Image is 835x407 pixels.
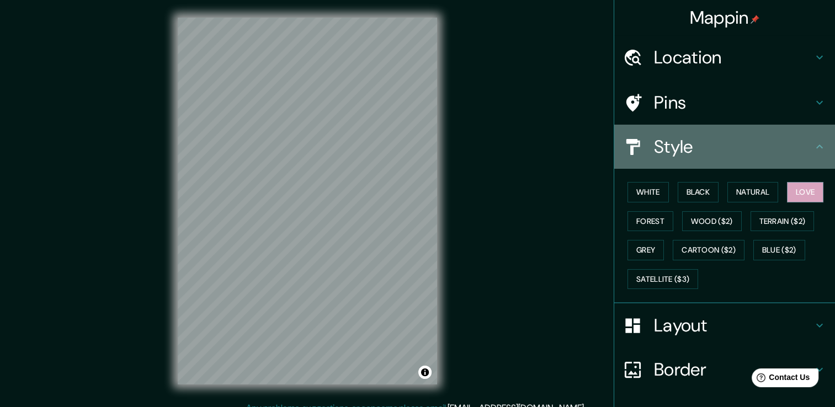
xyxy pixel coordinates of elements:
img: pin-icon.png [751,15,759,24]
button: Cartoon ($2) [673,240,744,260]
button: Forest [627,211,673,232]
button: Natural [727,182,778,202]
button: Terrain ($2) [751,211,815,232]
button: Black [678,182,719,202]
div: Border [614,347,835,392]
canvas: Map [178,18,437,384]
h4: Border [654,358,813,381]
button: Toggle attribution [418,366,432,379]
iframe: Help widget launcher [737,364,823,395]
div: Layout [614,303,835,347]
h4: Mappin [690,7,760,29]
h4: Layout [654,314,813,336]
div: Location [614,35,835,79]
button: Wood ($2) [682,211,742,232]
div: Style [614,125,835,169]
button: Love [787,182,823,202]
h4: Style [654,136,813,158]
button: Grey [627,240,664,260]
button: Blue ($2) [753,240,805,260]
h4: Location [654,46,813,68]
div: Pins [614,81,835,125]
h4: Pins [654,92,813,114]
button: Satellite ($3) [627,269,698,290]
button: White [627,182,669,202]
